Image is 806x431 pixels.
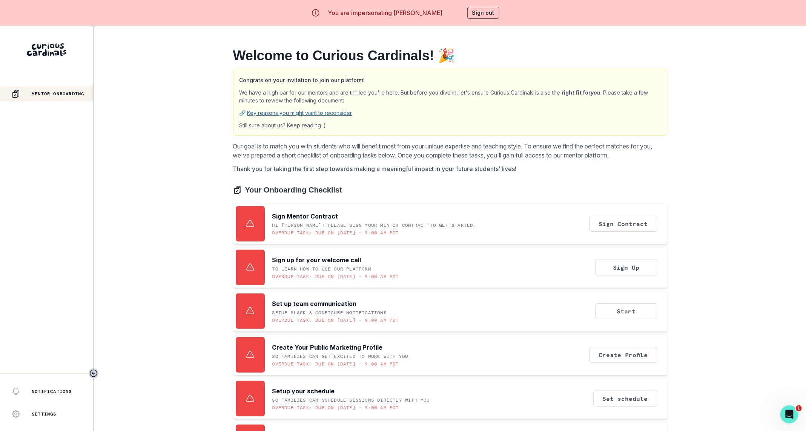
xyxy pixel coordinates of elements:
[796,405,802,411] span: 1
[591,89,601,96] em: you
[272,310,387,316] p: Setup Slack & Configure Notifications
[272,266,371,272] p: To learn how to use our platform
[272,387,335,396] p: Setup your schedule
[590,347,657,363] button: Create Profile
[247,110,352,116] a: Key reasons you might want to reconsider
[89,368,98,378] button: Toggle sidebar
[239,76,661,84] p: Congrats on your invitation to join our platform!
[245,185,342,194] h2: Your Onboarding Checklist
[272,230,399,236] p: Overdue task: Due on [DATE] • 9:00 AM PDT
[272,361,399,367] p: Overdue task: Due on [DATE] • 9:00 AM PDT
[27,43,66,56] img: Curious Cardinals Logo
[239,121,661,129] p: Still sure about us? Keep reading :)
[590,216,657,232] button: Sign Contract
[272,397,430,403] p: SO FAMILIES CAN SCHEDULE SESSIONS DIRECTLY WITH YOU
[272,255,361,264] p: Sign up for your welcome call
[272,222,476,228] p: Hi [PERSON_NAME]! Please sign your mentor contract to get started.
[239,109,661,117] p: 🔗
[32,388,72,394] p: Notifications
[562,89,601,96] span: right fit for
[233,164,668,173] p: Thank you for taking the first step towards making a meaningful impact in your future students’ l...
[328,8,442,17] p: You are impersonating [PERSON_NAME]
[233,47,455,64] h1: Welcome to Curious Cardinals! 🎉
[233,142,668,160] p: Our goal is to match you with students who will benefit most from your unique expertise and teach...
[272,212,338,221] p: Sign Mentor Contract
[272,405,399,411] p: Overdue task: Due on [DATE] • 9:00 AM PDT
[272,274,399,280] p: Overdue task: Due on [DATE] • 9:00 AM PDT
[596,303,657,319] button: Start
[272,353,408,359] p: SO FAMILIES CAN GET EXCITED TO WORK WITH YOU
[596,260,657,275] button: Sign Up
[272,317,399,323] p: Overdue task: Due on [DATE] • 9:00 AM PDT
[32,411,57,417] p: Settings
[272,299,357,308] p: Set up team communication
[272,343,383,352] p: Create Your Public Marketing Profile
[593,391,657,407] button: Set schedule
[780,405,798,423] iframe: Intercom live chat
[32,91,84,97] p: Mentor Onboarding
[239,89,661,104] p: We have a high bar for our mentors and are thrilled you're here. But before you dive in, let's en...
[467,7,499,19] button: Sign out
